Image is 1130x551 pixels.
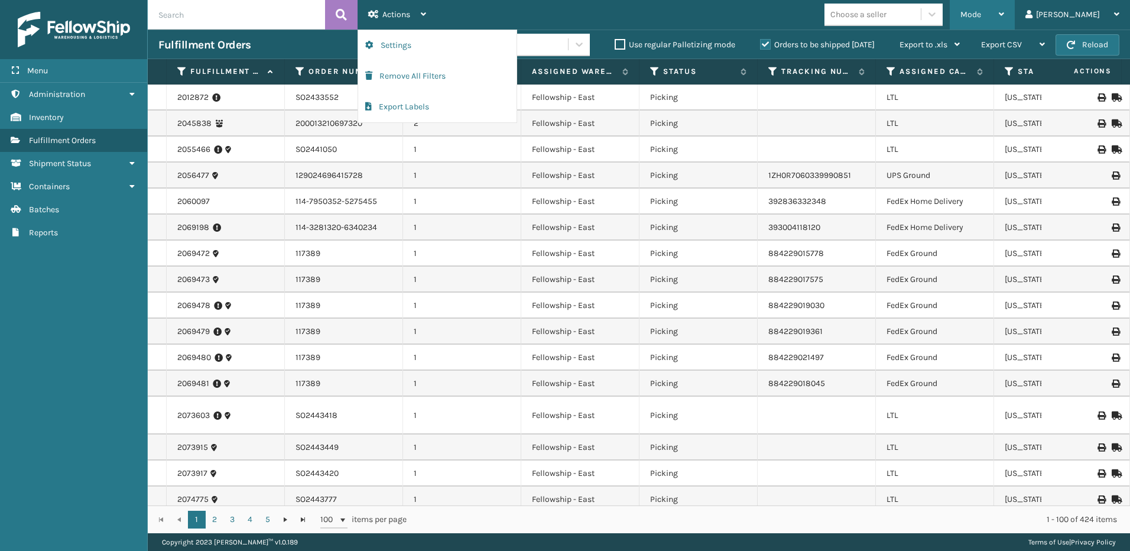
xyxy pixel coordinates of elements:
i: Mark as Shipped [1112,145,1119,154]
td: 1 [403,435,521,461]
td: 117389 [285,293,403,319]
td: Picking [639,461,758,487]
span: Mode [960,9,981,20]
td: [US_STATE] [994,319,1112,345]
td: Fellowship - East [521,241,639,267]
td: Fellowship - East [521,267,639,293]
label: Assigned Carrier Service [900,66,971,77]
a: 2073603 [177,410,210,422]
td: LTL [876,111,994,137]
div: | [1028,533,1116,551]
i: Mark as Shipped [1112,469,1119,478]
button: Settings [358,30,517,61]
label: State [1018,66,1089,77]
td: Fellowship - East [521,163,639,189]
td: [US_STATE] [994,163,1112,189]
td: LTL [876,397,994,435]
td: Fellowship - East [521,487,639,513]
span: Export to .xls [900,40,947,50]
td: Fellowship - East [521,293,639,319]
i: Mark as Shipped [1112,119,1119,128]
td: [US_STATE] [994,111,1112,137]
td: Picking [639,163,758,189]
td: [US_STATE] [994,293,1112,319]
td: 1 [403,487,521,513]
td: 117389 [285,267,403,293]
i: Print Label [1112,171,1119,180]
a: 2069478 [177,300,210,312]
div: 1 - 100 of 424 items [423,514,1117,526]
label: Use regular Palletizing mode [615,40,735,50]
td: Fellowship - East [521,137,639,163]
td: [US_STATE] [994,189,1112,215]
a: 2056477 [177,170,209,181]
td: 129024696415728 [285,163,403,189]
label: Orders to be shipped [DATE] [760,40,875,50]
a: 393004118120 [768,222,820,232]
td: 1 [403,293,521,319]
a: 2 [206,511,223,529]
td: Picking [639,215,758,241]
td: Fellowship - East [521,189,639,215]
span: Shipment Status [29,158,91,168]
span: Go to the next page [281,515,290,524]
a: 2074775 [177,494,209,505]
button: Remove All Filters [358,61,517,92]
td: Fellowship - East [521,345,639,371]
td: SO2433552 [285,85,403,111]
td: Fellowship - East [521,85,639,111]
td: Fellowship - East [521,215,639,241]
td: 1 [403,345,521,371]
td: SO2441050 [285,137,403,163]
span: items per page [320,511,407,529]
td: 114-7950352-5275455 [285,189,403,215]
span: Fulfillment Orders [29,135,96,145]
td: FedEx Ground [876,293,994,319]
a: 2069479 [177,326,210,338]
td: 1 [403,215,521,241]
td: FedEx Home Delivery [876,189,994,215]
td: 1 [403,267,521,293]
td: Picking [639,241,758,267]
label: Assigned Warehouse [532,66,616,77]
span: Administration [29,89,85,99]
a: 2069473 [177,274,210,286]
td: FedEx Ground [876,371,994,397]
i: Print Label [1112,302,1119,310]
p: Copyright 2023 [PERSON_NAME]™ v 1.0.189 [162,533,298,551]
i: Mark as Shipped [1112,443,1119,452]
td: Fellowship - East [521,397,639,435]
span: Actions [1037,61,1119,81]
td: 1 [403,319,521,345]
td: 2 [403,111,521,137]
i: Print BOL [1097,469,1105,478]
a: 4 [241,511,259,529]
td: Fellowship - East [521,319,639,345]
td: Fellowship - East [521,371,639,397]
td: Picking [639,345,758,371]
td: Picking [639,137,758,163]
td: FedEx Ground [876,267,994,293]
a: 2069480 [177,352,211,364]
td: Picking [639,267,758,293]
td: [US_STATE] [994,435,1112,461]
span: Batches [29,205,59,215]
td: [US_STATE] [994,371,1112,397]
a: Terms of Use [1028,538,1069,546]
a: 2069198 [177,222,209,234]
td: [US_STATE] [994,461,1112,487]
td: 200013210697320 [285,111,403,137]
a: 1ZH0R7060339990851 [768,170,851,180]
td: LTL [876,435,994,461]
td: 117389 [285,241,403,267]
a: 5 [259,511,277,529]
a: 884229021497 [768,352,824,362]
td: Fellowship - East [521,435,639,461]
td: SO2443777 [285,487,403,513]
span: Containers [29,181,70,192]
td: FedEx Home Delivery [876,215,994,241]
td: LTL [876,487,994,513]
i: Print Label [1112,275,1119,284]
td: Fellowship - East [521,461,639,487]
span: Export CSV [981,40,1022,50]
